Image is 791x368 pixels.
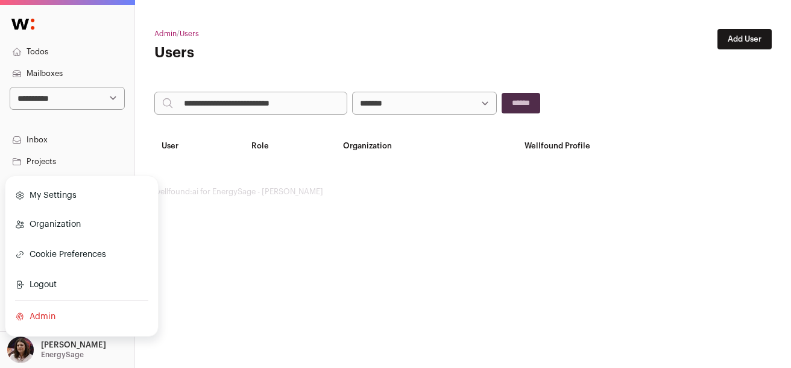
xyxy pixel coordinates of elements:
a: Admin [154,30,177,37]
a: Organization [15,211,148,238]
a: Admin [15,303,148,330]
img: Wellfound [5,12,41,36]
img: 13179837-medium_jpg [7,337,34,363]
p: [PERSON_NAME] [41,340,106,350]
h1: Users [154,43,360,63]
th: User [154,134,244,158]
a: My Settings [15,182,148,209]
footer: wellfound:ai for EnergySage - [PERSON_NAME] [154,187,772,197]
th: Wellfound Profile [517,134,748,158]
button: Logout [15,271,148,298]
button: Open dropdown [5,337,109,363]
a: Add User [717,29,772,49]
a: Cookie Preferences [15,240,148,269]
a: Users [180,30,199,37]
th: Role [244,134,336,158]
h2: / [154,29,360,39]
p: EnergySage [41,350,84,360]
th: Organization [336,134,517,158]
